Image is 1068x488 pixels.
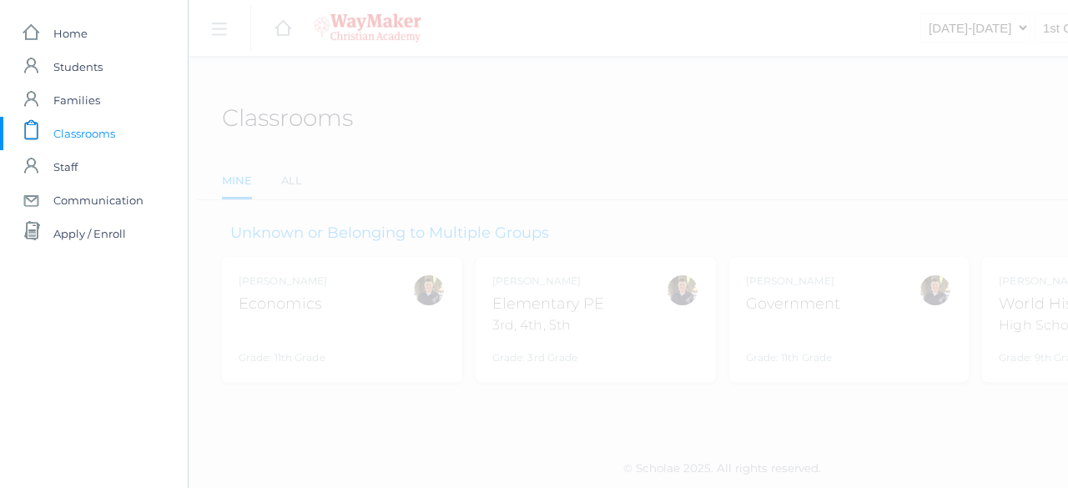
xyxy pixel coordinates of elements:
span: Home [53,17,88,50]
span: Students [53,50,103,83]
span: Apply / Enroll [53,217,126,250]
span: Families [53,83,100,117]
span: Classrooms [53,117,115,150]
span: Communication [53,184,144,217]
span: Staff [53,150,78,184]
